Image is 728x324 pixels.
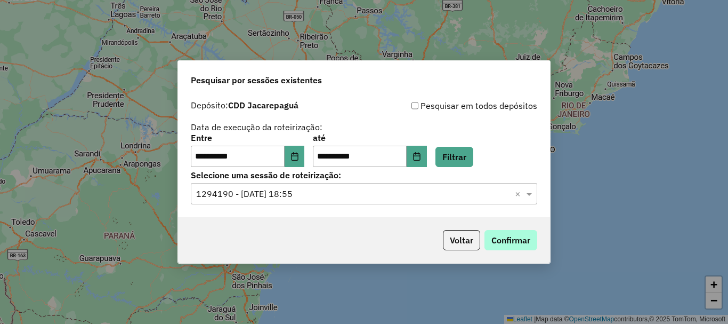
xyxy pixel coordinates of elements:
strong: CDD Jacarepaguá [228,100,298,110]
button: Voltar [443,230,480,250]
button: Choose Date [407,146,427,167]
button: Choose Date [285,146,305,167]
label: até [313,131,426,144]
label: Selecione uma sessão de roteirização: [191,169,537,181]
span: Pesquisar por sessões existentes [191,74,322,86]
label: Entre [191,131,304,144]
label: Data de execução da roteirização: [191,121,322,133]
label: Depósito: [191,99,298,112]
button: Filtrar [435,147,473,167]
span: Clear all [515,187,524,200]
div: Pesquisar em todos depósitos [364,99,537,112]
button: Confirmar [484,230,537,250]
